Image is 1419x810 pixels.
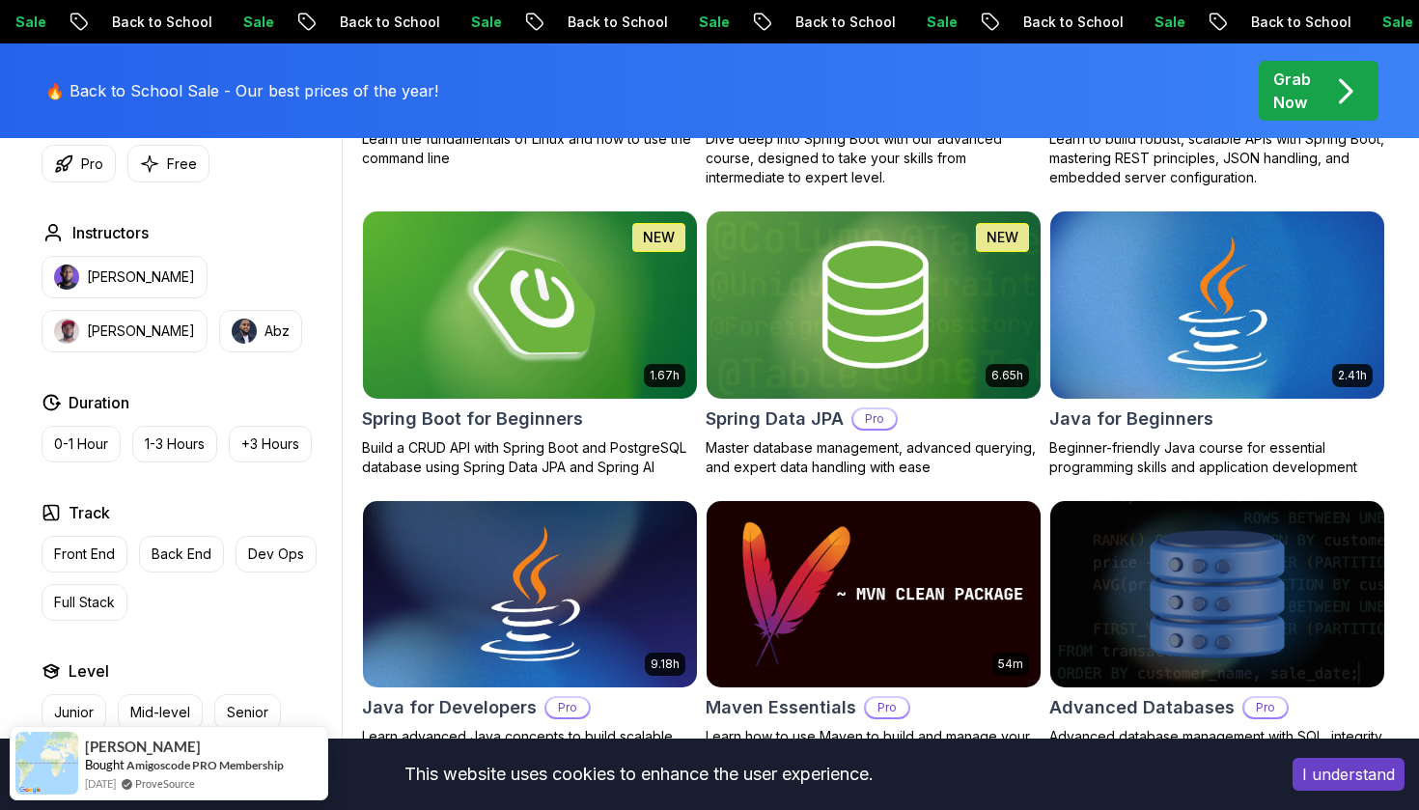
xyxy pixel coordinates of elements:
p: Sale [223,13,285,32]
button: Free [127,145,209,182]
p: Back to School [775,13,906,32]
p: 1-3 Hours [145,434,205,454]
button: Pro [42,145,116,182]
h2: Java for Developers [362,694,537,721]
span: Bought [85,757,125,772]
p: Learn advanced Java concepts to build scalable and maintainable applications. [362,727,698,766]
p: Learn the fundamentals of Linux and how to use the command line [362,129,698,168]
img: instructor img [54,265,79,290]
h2: Advanced Databases [1049,694,1235,721]
button: Dev Ops [236,536,317,573]
p: Junior [54,703,94,722]
button: 0-1 Hour [42,426,121,462]
button: instructor img[PERSON_NAME] [42,310,208,352]
p: 1.67h [650,368,680,383]
p: 9.18h [651,656,680,672]
p: Build a CRUD API with Spring Boot and PostgreSQL database using Spring Data JPA and Spring AI [362,438,698,477]
p: Free [167,154,197,174]
h2: Spring Data JPA [706,405,844,433]
button: +3 Hours [229,426,312,462]
img: instructor img [54,319,79,344]
p: 0-1 Hour [54,434,108,454]
button: Full Stack [42,584,127,621]
p: 2.41h [1338,368,1367,383]
a: Java for Developers card9.18hJava for DevelopersProLearn advanced Java concepts to build scalable... [362,500,698,767]
h2: Level [69,659,109,683]
p: Grab Now [1273,68,1311,114]
p: Sale [906,13,968,32]
p: +3 Hours [241,434,299,454]
button: Front End [42,536,127,573]
p: Pro [1244,698,1287,717]
p: Pro [866,698,908,717]
p: Learn to build robust, scalable APIs with Spring Boot, mastering REST principles, JSON handling, ... [1049,129,1385,187]
h2: Instructors [72,221,149,244]
h2: Maven Essentials [706,694,856,721]
h2: Spring Boot for Beginners [362,405,583,433]
span: [DATE] [85,775,116,792]
img: Java for Developers card [363,501,697,688]
img: provesource social proof notification image [15,732,78,795]
button: Accept cookies [1293,758,1405,791]
p: Back to School [1231,13,1362,32]
button: 1-3 Hours [132,426,217,462]
p: Back to School [547,13,679,32]
a: Spring Boot for Beginners card1.67hNEWSpring Boot for BeginnersBuild a CRUD API with Spring Boot ... [362,210,698,477]
button: Mid-level [118,694,203,731]
img: Spring Data JPA card [707,211,1041,399]
p: Pro [546,698,589,717]
h2: Duration [69,391,129,414]
a: Java for Beginners card2.41hJava for BeginnersBeginner-friendly Java course for essential program... [1049,210,1385,477]
button: Junior [42,694,106,731]
p: Advanced database management with SQL, integrity, and practical applications [1049,727,1385,766]
img: Maven Essentials card [707,501,1041,688]
p: Back to School [320,13,451,32]
button: Senior [214,694,281,731]
p: 6.65h [991,368,1023,383]
span: [PERSON_NAME] [85,739,201,755]
p: Pro [81,154,103,174]
p: Full Stack [54,593,115,612]
p: Pro [853,409,896,429]
p: Abz [264,321,290,341]
p: Sale [451,13,513,32]
p: Back End [152,545,211,564]
a: Amigoscode PRO Membership [126,757,284,773]
p: Front End [54,545,115,564]
img: instructor img [232,319,257,344]
a: Maven Essentials card54mMaven EssentialsProLearn how to use Maven to build and manage your Java p... [706,500,1042,767]
p: NEW [643,228,675,247]
button: Back End [139,536,224,573]
p: Learn how to use Maven to build and manage your Java projects [706,727,1042,766]
button: instructor imgAbz [219,310,302,352]
p: Senior [227,703,268,722]
button: instructor img[PERSON_NAME] [42,256,208,298]
p: Master database management, advanced querying, and expert data handling with ease [706,438,1042,477]
a: Spring Data JPA card6.65hNEWSpring Data JPAProMaster database management, advanced querying, and ... [706,210,1042,477]
img: Spring Boot for Beginners card [354,207,705,403]
img: Advanced Databases card [1050,501,1384,688]
p: [PERSON_NAME] [87,267,195,287]
div: This website uses cookies to enhance the user experience. [14,753,1264,796]
img: Java for Beginners card [1050,211,1384,399]
p: [PERSON_NAME] [87,321,195,341]
h2: Java for Beginners [1049,405,1213,433]
p: NEW [987,228,1018,247]
p: Sale [679,13,740,32]
p: Mid-level [130,703,190,722]
p: Sale [1134,13,1196,32]
p: Dev Ops [248,545,304,564]
p: 🔥 Back to School Sale - Our best prices of the year! [45,79,438,102]
p: Beginner-friendly Java course for essential programming skills and application development [1049,438,1385,477]
h2: Track [69,501,110,524]
p: Back to School [1003,13,1134,32]
p: 54m [998,656,1023,672]
p: Dive deep into Spring Boot with our advanced course, designed to take your skills from intermedia... [706,129,1042,187]
a: Advanced Databases cardAdvanced DatabasesProAdvanced database management with SQL, integrity, and... [1049,500,1385,767]
a: ProveSource [135,775,195,792]
p: Back to School [92,13,223,32]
